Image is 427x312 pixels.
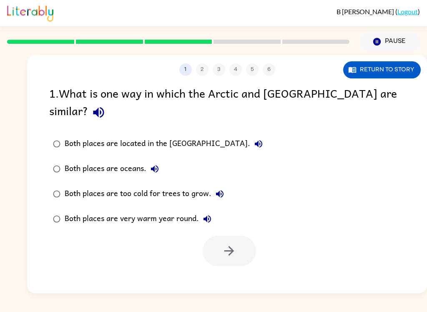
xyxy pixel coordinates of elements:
button: Both places are oceans. [146,161,163,177]
div: Both places are located in the [GEOGRAPHIC_DATA]. [65,136,267,152]
button: Both places are located in the [GEOGRAPHIC_DATA]. [250,136,267,152]
button: Pause [359,32,420,51]
img: Literably [7,3,53,22]
span: B [PERSON_NAME] [337,8,395,15]
div: Both places are oceans. [65,161,163,177]
div: ( ) [337,8,420,15]
div: Both places are too cold for trees to grow. [65,186,228,202]
button: Both places are very warm year round. [199,211,216,227]
button: 1 [179,63,192,76]
a: Logout [397,8,418,15]
div: Both places are very warm year round. [65,211,216,227]
button: Return to story [343,61,421,78]
button: Both places are too cold for trees to grow. [211,186,228,202]
div: 1 . What is one way in which the Arctic and [GEOGRAPHIC_DATA] are similar? [49,84,405,123]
